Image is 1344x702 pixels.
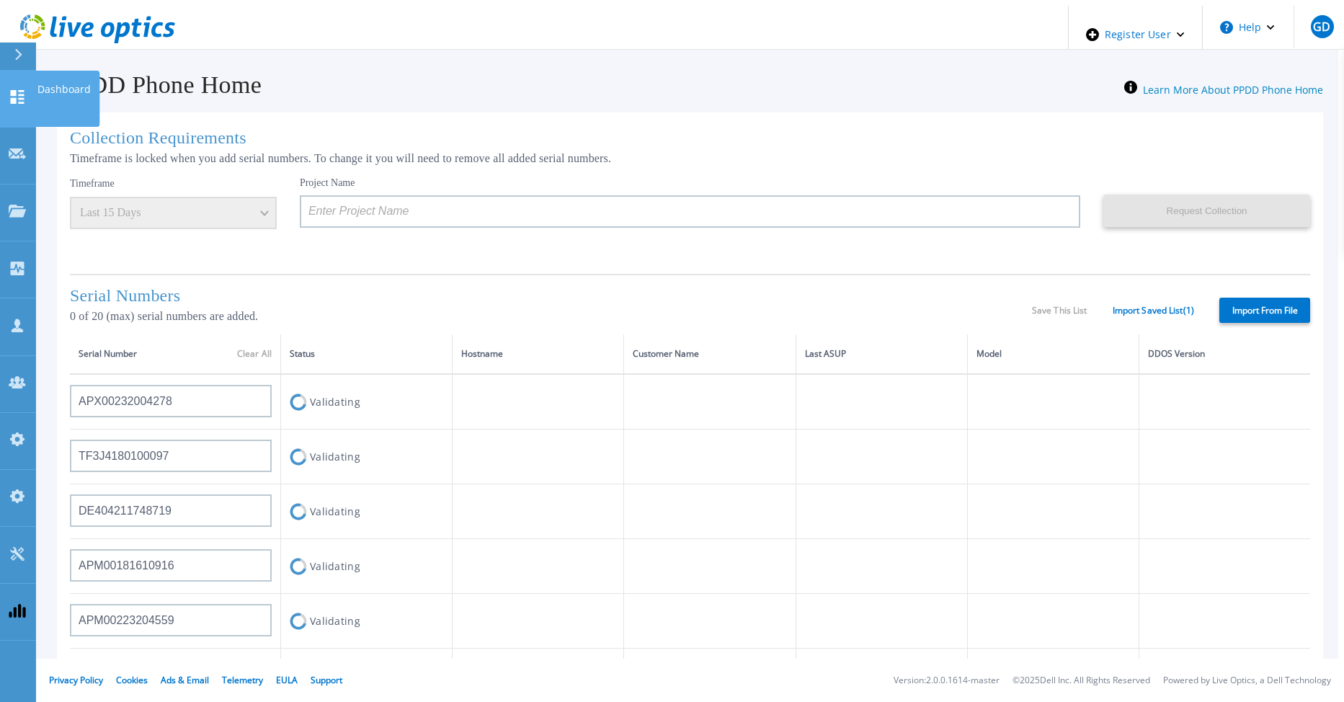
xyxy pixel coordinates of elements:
li: Powered by Live Optics, a Dell Technology [1163,676,1331,685]
p: Timeframe is locked when you add serial numbers. To change it you will need to remove all added s... [70,152,1310,165]
a: Support [311,674,342,686]
div: Serial Number [79,346,272,362]
a: Telemetry [222,674,263,686]
a: Cookies [116,674,148,686]
div: Validating [290,388,443,415]
th: Model [967,334,1139,374]
th: Hostname [453,334,624,374]
input: Enter Project Name [300,195,1080,228]
h1: Collection Requirements [70,128,1310,148]
h1: Serial Numbers [70,286,1032,306]
input: Enter Serial Number [70,494,272,527]
th: DDOS Version [1139,334,1310,374]
button: Help [1203,6,1293,49]
th: Last ASUP [796,334,967,374]
a: Import Saved List ( 1 ) [1113,306,1194,316]
li: Version: 2.0.0.1614-master [894,676,1000,685]
p: 0 of 20 (max) serial numbers are added. [70,310,1032,323]
div: Validating [290,498,443,525]
a: EULA [276,674,298,686]
button: Request Collection [1103,195,1310,227]
div: Validating [290,553,443,579]
input: Enter Serial Number [70,440,272,472]
a: Learn More About PPDD Phone Home [1143,83,1323,97]
a: Privacy Policy [49,674,103,686]
div: Validating [290,443,443,470]
input: Enter Serial Number [70,385,272,417]
div: Validating [290,608,443,634]
div: Register User [1069,6,1202,63]
th: Status [281,334,453,374]
th: Customer Name [624,334,796,374]
li: © 2025 Dell Inc. All Rights Reserved [1013,676,1150,685]
label: Import From File [1219,298,1310,323]
p: Dashboard [37,71,91,108]
input: Enter Serial Number [70,549,272,582]
a: Ads & Email [161,674,209,686]
h1: PPDD Phone Home [42,71,262,99]
span: GD [1313,21,1330,32]
label: Project Name [300,178,355,188]
input: Enter Serial Number [70,604,272,636]
label: Timeframe [70,178,115,190]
